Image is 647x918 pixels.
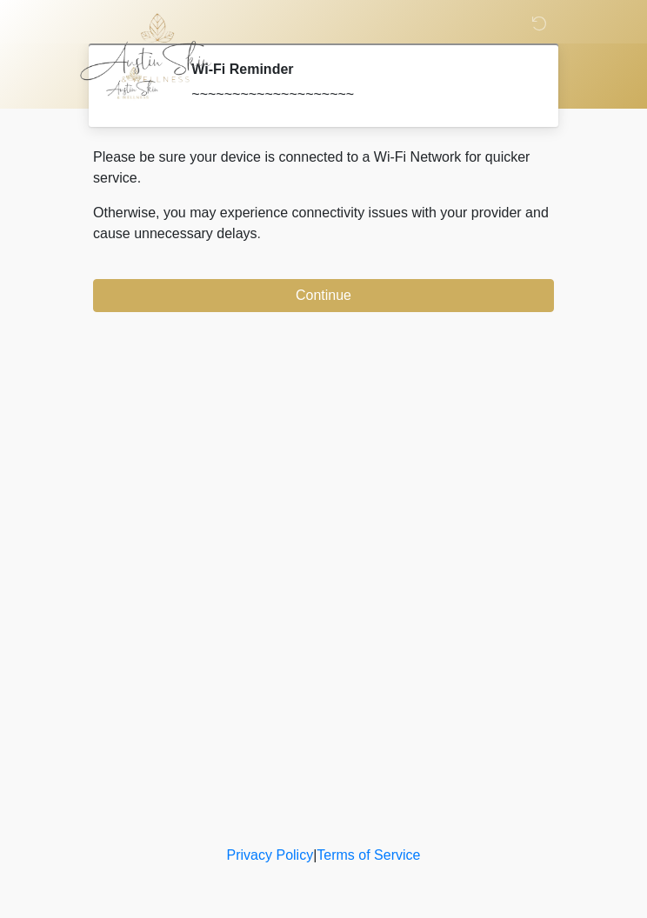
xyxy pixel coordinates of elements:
p: Otherwise, you may experience connectivity issues with your provider and cause unnecessary delays [93,203,554,244]
button: Continue [93,279,554,312]
a: Privacy Policy [227,848,314,862]
a: Terms of Service [317,848,420,862]
p: Please be sure your device is connected to a Wi-Fi Network for quicker service. [93,147,554,189]
img: Austin Skin & Wellness Logo [76,13,230,83]
span: . [257,226,261,241]
a: | [313,848,317,862]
